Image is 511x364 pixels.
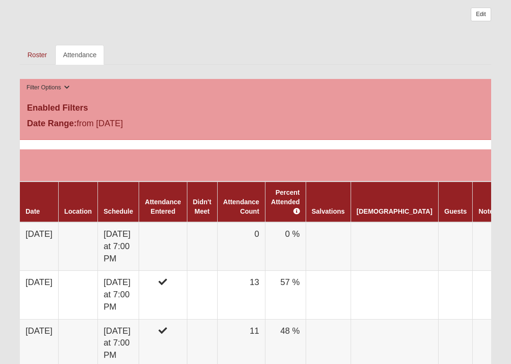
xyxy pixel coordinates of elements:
button: Filter Options [24,83,72,93]
a: Percent Attended [271,189,300,215]
a: Notes [478,208,497,215]
td: [DATE] [20,222,58,271]
a: Date [26,208,40,215]
a: Attendance Count [223,198,259,215]
td: 57 % [265,271,306,319]
td: [DATE] [20,271,58,319]
td: 13 [217,271,265,319]
td: [DATE] at 7:00 PM [98,271,139,319]
a: Didn't Meet [193,198,211,215]
div: from [DATE] [20,117,177,132]
h4: Enabled Filters [27,103,484,113]
td: [DATE] at 7:00 PM [98,222,139,271]
a: Attendance [55,45,104,65]
a: Edit [471,8,491,21]
td: 0 % [265,222,306,271]
a: Roster [20,45,54,65]
td: 0 [217,222,265,271]
a: Location [64,208,92,215]
th: Guests [439,182,473,222]
a: Attendance Entered [145,198,181,215]
a: Schedule [104,208,133,215]
th: Salvations [306,182,351,222]
label: Date Range: [27,117,77,130]
th: [DEMOGRAPHIC_DATA] [351,182,438,222]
